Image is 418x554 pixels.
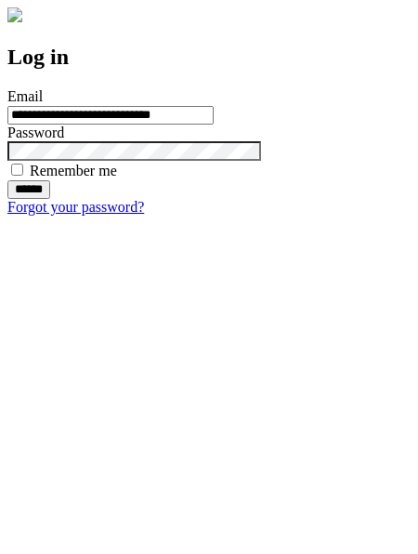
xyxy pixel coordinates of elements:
h2: Log in [7,45,411,70]
img: logo-4e3dc11c47720685a147b03b5a06dd966a58ff35d612b21f08c02c0306f2b779.png [7,7,22,22]
label: Password [7,125,64,140]
label: Email [7,88,43,104]
label: Remember me [30,163,117,178]
a: Forgot your password? [7,199,144,215]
